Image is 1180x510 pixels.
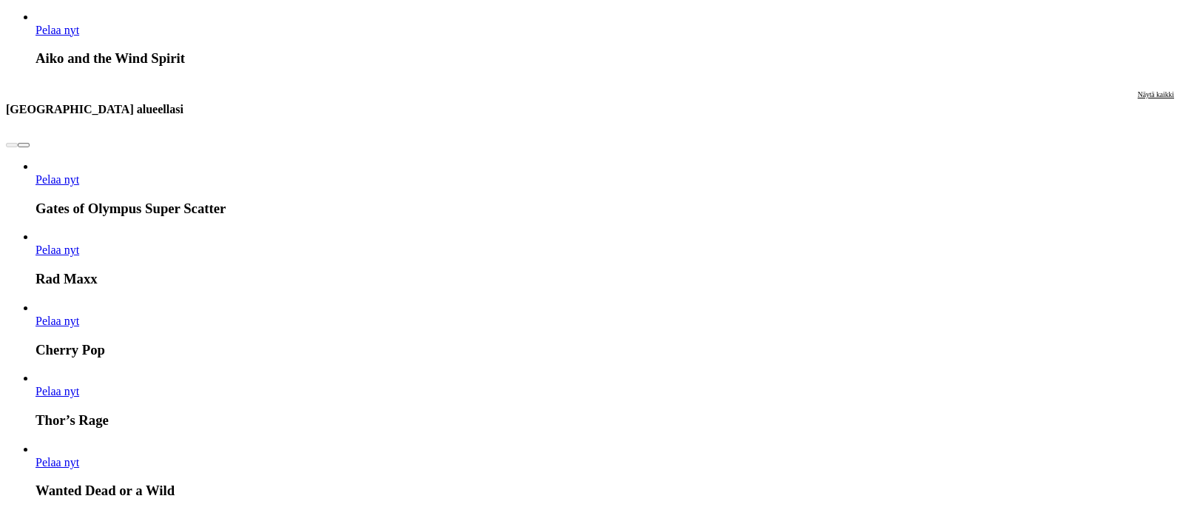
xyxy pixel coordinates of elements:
a: Gates of Olympus Super Scatter [36,173,79,186]
button: next slide [18,143,30,147]
span: Näytä kaikki [1138,90,1174,98]
span: Pelaa nyt [36,456,79,469]
a: Thor’s Rage [36,385,79,397]
span: Pelaa nyt [36,385,79,397]
span: Pelaa nyt [36,24,79,36]
a: Cherry Pop [36,315,79,327]
a: Aiko and the Wind Spirit [36,24,79,36]
a: Wanted Dead or a Wild [36,456,79,469]
span: Pelaa nyt [36,173,79,186]
button: prev slide [6,143,18,147]
span: Pelaa nyt [36,315,79,327]
a: Rad Maxx [36,244,79,256]
span: Pelaa nyt [36,244,79,256]
h3: [GEOGRAPHIC_DATA] alueellasi [6,102,183,116]
a: Näytä kaikki [1138,90,1174,128]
